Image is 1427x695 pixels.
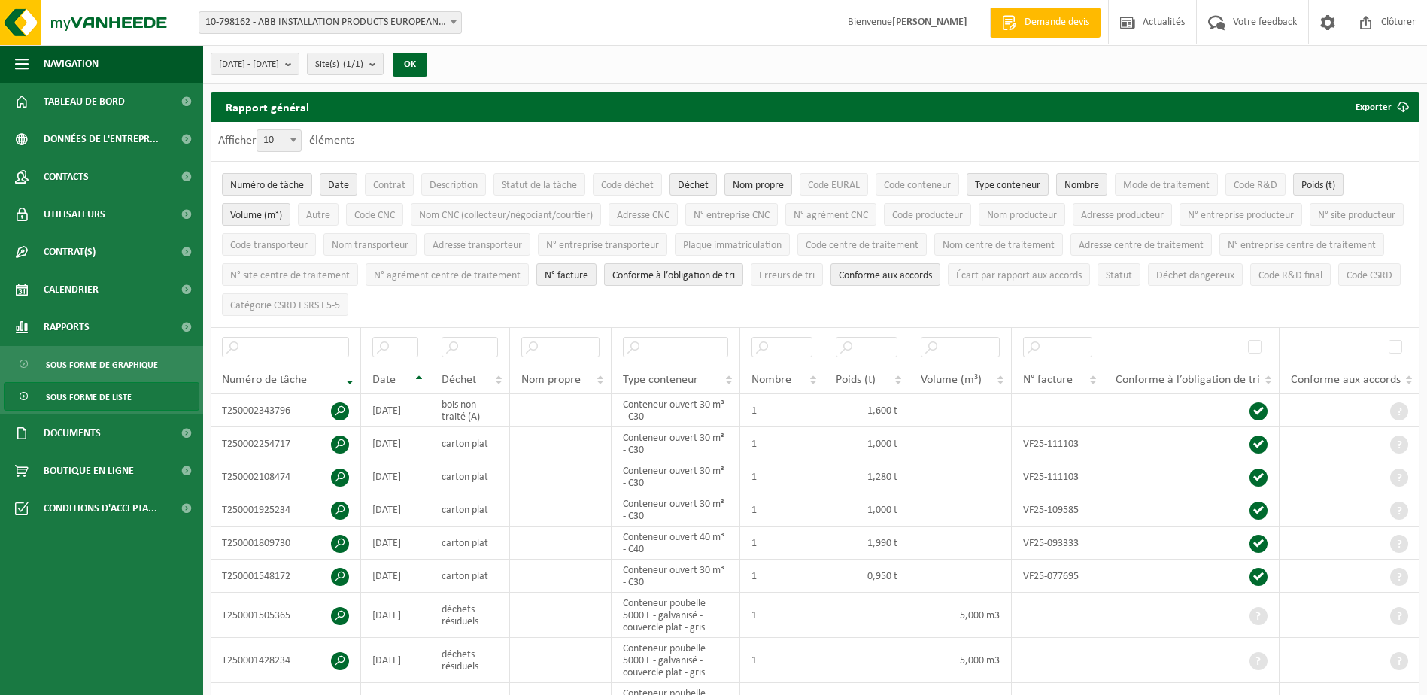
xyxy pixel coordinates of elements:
[211,394,361,427] td: T250002343796
[361,460,430,493] td: [DATE]
[361,560,430,593] td: [DATE]
[759,270,815,281] span: Erreurs de tri
[1012,527,1104,560] td: VF25-093333
[361,493,430,527] td: [DATE]
[44,120,159,158] span: Données de l'entrepr...
[612,270,735,281] span: Conforme à l’obligation de tri
[199,12,461,33] span: 10-798162 - ABB INSTALLATION PRODUCTS EUROPEAN CENTRE SA - HOUDENG-GOEGNIES
[678,180,709,191] span: Déchet
[545,270,588,281] span: N° facture
[46,383,132,411] span: Sous forme de liste
[430,560,510,593] td: carton plat
[740,493,824,527] td: 1
[430,527,510,560] td: carton plat
[785,203,876,226] button: N° agrément CNCN° agrément CNC: Activate to sort
[943,240,1055,251] span: Nom centre de traitement
[419,210,593,221] span: Nom CNC (collecteur/négociant/courtier)
[1180,203,1302,226] button: N° entreprise producteurN° entreprise producteur: Activate to sort
[669,173,717,196] button: DéchetDéchet: Activate to sort
[892,210,963,221] span: Code producteur
[365,173,414,196] button: ContratContrat: Activate to sort
[430,593,510,638] td: déchets résiduels
[1098,263,1140,286] button: StatutStatut: Activate to sort
[430,493,510,527] td: carton plat
[724,173,792,196] button: Nom propreNom propre: Activate to sort
[797,233,927,256] button: Code centre de traitementCode centre de traitement: Activate to sort
[1106,270,1132,281] span: Statut
[354,210,395,221] span: Code CNC
[44,271,99,308] span: Calendrier
[222,374,307,386] span: Numéro de tâche
[421,173,486,196] button: DescriptionDescription: Activate to sort
[230,180,304,191] span: Numéro de tâche
[617,210,669,221] span: Adresse CNC
[1344,92,1418,122] button: Exporter
[1318,210,1395,221] span: N° site producteur
[230,300,340,311] span: Catégorie CSRD ESRS E5-5
[800,173,868,196] button: Code EURALCode EURAL: Activate to sort
[694,210,770,221] span: N° entreprise CNC
[222,173,312,196] button: Numéro de tâcheNuméro de tâche: Activate to remove sorting
[830,263,940,286] button: Conforme aux accords : Activate to sort
[824,493,909,527] td: 1,000 t
[1012,427,1104,460] td: VF25-111103
[536,263,597,286] button: N° factureN° facture: Activate to sort
[1079,240,1204,251] span: Adresse centre de traitement
[44,158,89,196] span: Contacts
[219,53,279,76] span: [DATE] - [DATE]
[222,233,316,256] button: Code transporteurCode transporteur: Activate to sort
[430,394,510,427] td: bois non traité (A)
[909,638,1012,683] td: 5,000 m3
[876,173,959,196] button: Code conteneurCode conteneur: Activate to sort
[612,460,740,493] td: Conteneur ouvert 30 m³ - C30
[1188,210,1294,221] span: N° entreprise producteur
[44,414,101,452] span: Documents
[442,374,476,386] span: Déchet
[740,427,824,460] td: 1
[1116,374,1260,386] span: Conforme à l’obligation de tri
[990,8,1101,38] a: Demande devis
[824,560,909,593] td: 0,950 t
[320,173,357,196] button: DateDate: Activate to sort
[836,374,876,386] span: Poids (t)
[361,427,430,460] td: [DATE]
[1012,560,1104,593] td: VF25-077695
[222,263,358,286] button: N° site centre de traitementN° site centre de traitement: Activate to sort
[1347,270,1392,281] span: Code CSRD
[824,427,909,460] td: 1,000 t
[1115,173,1218,196] button: Mode de traitementMode de traitement: Activate to sort
[1225,173,1286,196] button: Code R&DCode R&amp;D: Activate to sort
[211,638,361,683] td: T250001428234
[393,53,427,77] button: OK
[430,460,510,493] td: carton plat
[1021,15,1093,30] span: Demande devis
[211,493,361,527] td: T250001925234
[740,638,824,683] td: 1
[1012,460,1104,493] td: VF25-111103
[839,270,932,281] span: Conforme aux accords
[343,59,363,69] count: (1/1)
[1293,173,1344,196] button: Poids (t)Poids (t): Activate to sort
[612,560,740,593] td: Conteneur ouvert 30 m³ - C30
[1258,270,1322,281] span: Code R&D final
[361,593,430,638] td: [DATE]
[346,203,403,226] button: Code CNCCode CNC: Activate to sort
[794,210,868,221] span: N° agrément CNC
[934,233,1063,256] button: Nom centre de traitementNom centre de traitement: Activate to sort
[332,240,408,251] span: Nom transporteur
[218,135,354,147] label: Afficher éléments
[306,210,330,221] span: Autre
[685,203,778,226] button: N° entreprise CNCN° entreprise CNC: Activate to sort
[612,527,740,560] td: Conteneur ouvert 40 m³ - C40
[1156,270,1234,281] span: Déchet dangereux
[257,130,301,151] span: 10
[824,394,909,427] td: 1,600 t
[909,593,1012,638] td: 5,000 m3
[1228,240,1376,251] span: N° entreprise centre de traitement
[328,180,349,191] span: Date
[601,180,654,191] span: Code déchet
[1301,180,1335,191] span: Poids (t)
[4,350,199,378] a: Sous forme de graphique
[411,203,601,226] button: Nom CNC (collecteur/négociant/courtier)Nom CNC (collecteur/négociant/courtier): Activate to sort
[1148,263,1243,286] button: Déchet dangereux : Activate to sort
